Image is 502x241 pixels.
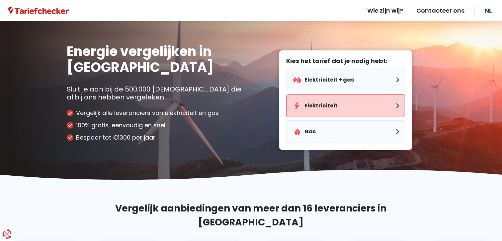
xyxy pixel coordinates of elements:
[67,122,246,129] li: 100% gratis, eenvoudig en snel
[286,94,405,117] button: Elektriciteit
[67,109,246,117] li: Vergelijk alle leveranciers van elektriciteit en gas
[286,69,405,91] button: Elektriciteit + gas
[8,7,69,15] img: Tariefchecker logo
[67,134,246,141] li: Bespaar tot €1300 per jaar
[286,57,405,65] label: Kies het tarief dat je nodig hebt:
[8,6,69,15] a: Tariefchecker
[67,85,246,101] p: Sluit je aan bij de 500.000 [DEMOGRAPHIC_DATA] die al bij ons hebben vergeleken
[286,120,405,143] button: Gas
[67,202,435,229] h2: Vergelijk aanbiedingen van meer dan 16 leveranciers in [GEOGRAPHIC_DATA]
[67,43,246,75] h1: Energie vergelijken in [GEOGRAPHIC_DATA]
